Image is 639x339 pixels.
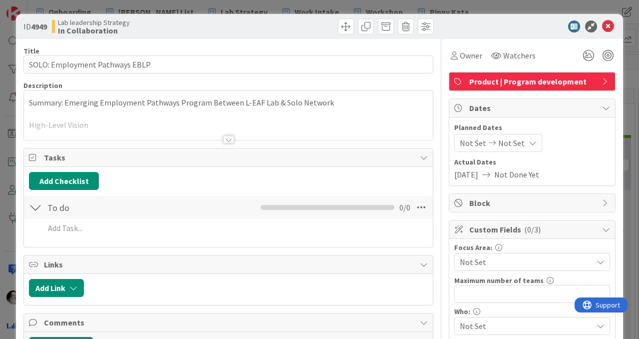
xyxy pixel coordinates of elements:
b: 4949 [31,21,47,31]
span: Support [21,1,45,13]
span: Custom Fields [469,223,597,235]
span: Dates [469,102,597,114]
span: Not Set [460,256,593,268]
span: [DATE] [454,168,478,180]
span: Lab leadership Strategy [58,18,130,26]
div: Focus Area: [454,244,610,251]
span: Not Done Yet [494,168,539,180]
span: Not Set [498,137,525,149]
span: Block [469,197,597,209]
span: Not Set [460,137,486,149]
label: Maximum number of teams [454,276,544,285]
span: 0 / 0 [399,201,410,213]
span: Planned Dates [454,122,610,133]
span: ( 0/3 ) [524,224,541,234]
span: Tasks [44,151,415,163]
span: Product | Program development [469,75,597,87]
span: Actual Dates [454,157,610,167]
span: Description [23,81,62,90]
span: Links [44,258,415,270]
button: Add Link [29,279,84,297]
span: Watchers [503,49,536,61]
button: Add Checklist [29,172,99,190]
p: Summary: Emerging Employment Pathways Program Between L-EAF Lab & Solo Network [29,97,428,108]
input: type card name here... [23,55,433,73]
b: In Collaboration [58,26,130,34]
span: Owner [460,49,482,61]
div: Who: [454,308,610,315]
span: Comments [44,316,415,328]
span: Not Set [460,320,593,332]
input: Add Checklist... [44,198,210,216]
span: ID [23,20,47,32]
label: Title [23,46,39,55]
